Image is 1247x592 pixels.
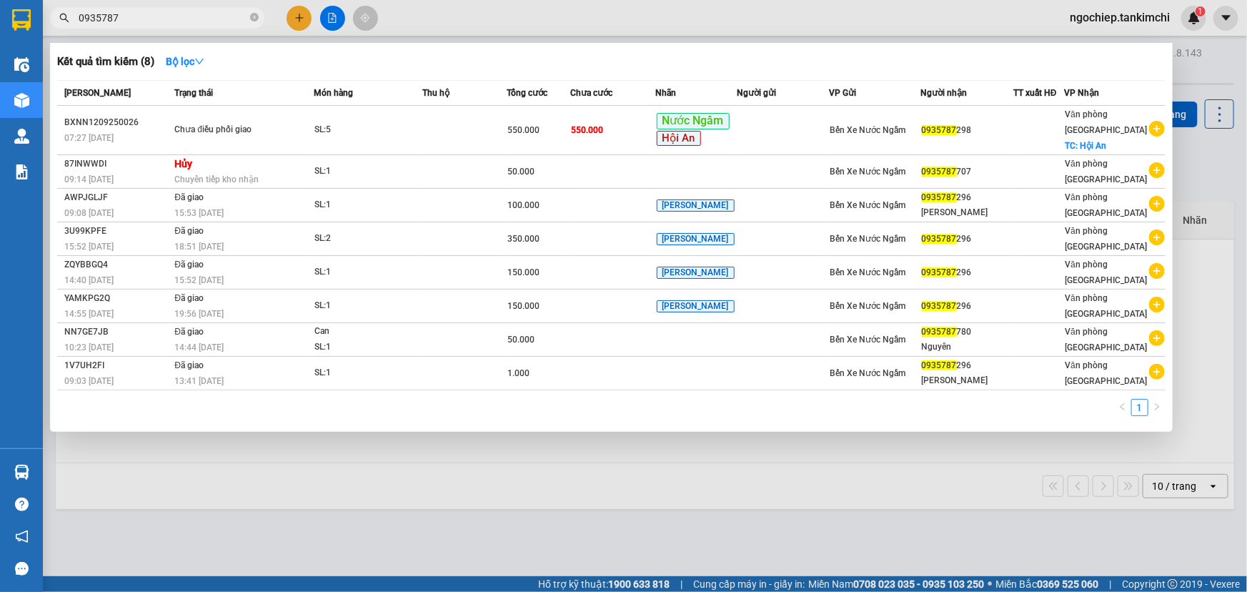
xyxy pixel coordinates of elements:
li: Next Page [1148,399,1166,416]
img: logo.jpg [7,7,57,57]
li: VP Bến Xe Nước Ngầm [7,61,99,92]
span: Người nhận [921,88,968,98]
span: left [1118,403,1127,411]
div: [PERSON_NAME] [922,373,1013,388]
button: Bộ lọcdown [154,50,216,73]
div: SL: 1 [314,197,422,213]
button: left [1114,399,1131,416]
span: VP Gửi [829,88,856,98]
span: Bến Xe Nước Ngầm [830,335,905,345]
span: 14:44 [DATE] [174,342,224,352]
span: 0935787 [922,301,957,311]
span: 14:55 [DATE] [64,309,114,319]
span: close-circle [250,11,259,25]
img: logo-vxr [12,9,31,31]
div: 3U99KPFE [64,224,170,239]
span: 0935787 [922,267,957,277]
li: VP Văn phòng [GEOGRAPHIC_DATA] [99,61,190,108]
span: 15:52 [DATE] [64,242,114,252]
span: 09:14 [DATE] [64,174,114,184]
span: Văn phòng [GEOGRAPHIC_DATA] [1065,360,1147,386]
span: plus-circle [1149,364,1165,380]
h3: Kết quả tìm kiếm ( 8 ) [57,54,154,69]
span: Bến Xe Nước Ngầm [830,368,905,378]
strong: Bộ lọc [166,56,204,67]
div: 296 [922,299,1013,314]
div: 1V7UH2FI [64,358,170,373]
span: 100.000 [507,200,540,210]
span: plus-circle [1149,230,1165,245]
span: [PERSON_NAME] [64,88,131,98]
div: BXNN1209250026 [64,115,170,130]
div: 296 [922,232,1013,247]
span: 13:41 [DATE] [174,376,224,386]
li: 1 [1131,399,1148,416]
span: close-circle [250,13,259,21]
span: Văn phòng [GEOGRAPHIC_DATA] [1065,327,1147,352]
span: 19:56 [DATE] [174,309,224,319]
div: SL: 1 [314,164,422,179]
span: TT xuất HĐ [1013,88,1057,98]
span: [PERSON_NAME] [657,233,735,246]
span: VP Nhận [1064,88,1099,98]
span: plus-circle [1149,330,1165,346]
span: 0935787 [922,234,957,244]
div: Nguyên [922,340,1013,355]
span: Món hàng [314,88,353,98]
span: 07:27 [DATE] [64,133,114,143]
div: SL: 5 [314,122,422,138]
div: 296 [922,265,1013,280]
div: 296 [922,190,1013,205]
span: Văn phòng [GEOGRAPHIC_DATA] [1065,293,1147,319]
div: 87INWWDI [64,157,170,172]
span: 50.000 [507,167,535,177]
div: 780 [922,325,1013,340]
img: solution-icon [14,164,29,179]
span: 09:08 [DATE] [64,208,114,218]
span: Văn phòng [GEOGRAPHIC_DATA] [1065,260,1147,285]
div: 298 [922,123,1013,138]
div: SL: 1 [314,365,422,381]
span: [PERSON_NAME] [657,199,735,212]
span: question-circle [15,498,29,511]
span: 50.000 [507,335,535,345]
span: 150.000 [507,301,540,311]
div: SL: 2 [314,231,422,247]
div: SL: 1 [314,298,422,314]
span: 0935787 [922,192,957,202]
span: Văn phòng [GEOGRAPHIC_DATA] [1065,192,1147,218]
span: Trạng thái [174,88,213,98]
span: message [15,562,29,576]
span: 10:23 [DATE] [64,342,114,352]
span: 18:51 [DATE] [174,242,224,252]
span: Bến Xe Nước Ngầm [830,167,905,177]
span: plus-circle [1149,263,1165,279]
span: 15:52 [DATE] [174,275,224,285]
div: 707 [922,164,1013,179]
span: plus-circle [1149,196,1165,212]
li: [PERSON_NAME] [7,7,207,34]
span: 0935787 [922,327,957,337]
span: search [59,13,69,23]
span: Văn phòng [GEOGRAPHIC_DATA] [1065,159,1147,184]
span: plus-circle [1149,121,1165,137]
span: Đã giao [174,260,204,270]
span: plus-circle [1149,162,1165,178]
span: Nhãn [656,88,677,98]
span: TC: Hội An [1065,141,1106,151]
div: AWPJGLJF [64,190,170,205]
span: Đã giao [174,293,204,303]
span: phone [7,95,17,105]
span: Chưa cước [571,88,613,98]
span: notification [15,530,29,543]
span: Bến Xe Nước Ngầm [830,125,905,135]
div: SL: 1 [314,265,422,280]
img: warehouse-icon [14,93,29,108]
button: right [1148,399,1166,416]
span: Đã giao [174,192,204,202]
div: 296 [922,358,1013,373]
span: 350.000 [507,234,540,244]
span: Đã giao [174,360,204,370]
a: 1 [1132,400,1148,415]
div: Can [314,324,422,340]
